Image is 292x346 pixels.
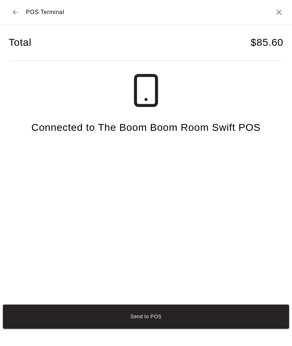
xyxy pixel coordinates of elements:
h4: Connected to The Boom Boom Room Swift POS [31,121,261,134]
h4: $ 85.60 [251,36,283,49]
button: Close [275,8,283,17]
button: Send to POS [3,305,289,329]
div: POS Terminal [9,6,64,19]
button: Back to checkout [9,6,22,19]
h4: Total [9,36,31,49]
